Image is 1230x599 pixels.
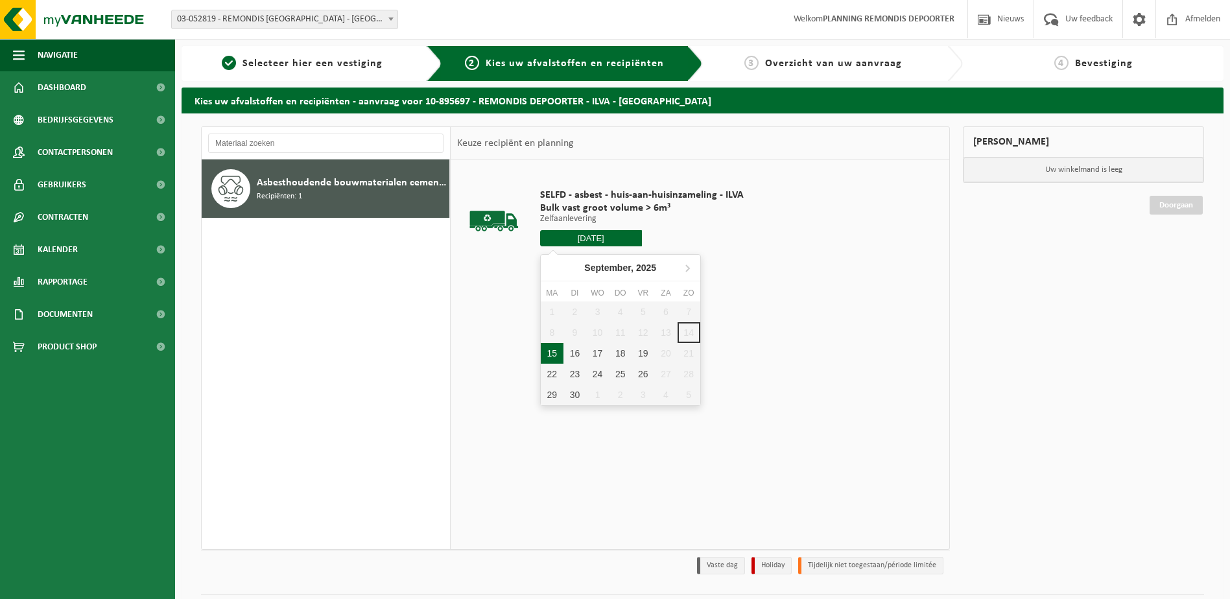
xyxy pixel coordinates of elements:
strong: PLANNING REMONDIS DEPOORTER [823,14,954,24]
button: Asbesthoudende bouwmaterialen cementgebonden (hechtgebonden) Recipiënten: 1 [202,159,450,218]
div: 1 [586,384,609,405]
div: zo [678,287,700,299]
span: 03-052819 - REMONDIS WEST-VLAANDEREN - OOSTENDE [171,10,398,29]
input: Materiaal zoeken [208,134,444,153]
li: Tijdelijk niet toegestaan/période limitée [798,557,943,574]
span: Overzicht van uw aanvraag [765,58,902,69]
span: Rapportage [38,266,88,298]
span: SELFD - asbest - huis-aan-huisinzameling - ILVA [540,189,744,202]
h2: Kies uw afvalstoffen en recipiënten - aanvraag voor 10-895697 - REMONDIS DEPOORTER - ILVA - [GEOG... [182,88,1224,113]
span: Bedrijfsgegevens [38,104,113,136]
div: vr [632,287,654,299]
div: 24 [586,364,609,384]
div: 15 [541,343,563,364]
div: September, [579,257,661,278]
div: do [609,287,632,299]
a: 1Selecteer hier een vestiging [188,56,416,71]
div: 29 [541,384,563,405]
div: Keuze recipiënt en planning [451,127,580,159]
span: Recipiënten: 1 [257,191,302,203]
span: Navigatie [38,39,78,71]
div: 30 [563,384,586,405]
i: 2025 [636,263,656,272]
p: Zelfaanlevering [540,215,744,224]
span: Dashboard [38,71,86,104]
span: Asbesthoudende bouwmaterialen cementgebonden (hechtgebonden) [257,175,446,191]
span: Contactpersonen [38,136,113,169]
div: 23 [563,364,586,384]
div: 3 [632,384,654,405]
input: Selecteer datum [540,230,642,246]
div: di [563,287,586,299]
div: [PERSON_NAME] [963,126,1204,158]
div: wo [586,287,609,299]
div: 19 [632,343,654,364]
span: Product Shop [38,331,97,363]
div: za [654,287,677,299]
span: Contracten [38,201,88,233]
div: 2 [609,384,632,405]
span: 1 [222,56,236,70]
div: 22 [541,364,563,384]
span: Documenten [38,298,93,331]
div: 17 [586,343,609,364]
span: Bulk vast groot volume > 6m³ [540,202,744,215]
div: 18 [609,343,632,364]
span: 4 [1054,56,1069,70]
p: Uw winkelmand is leeg [964,158,1203,182]
div: 26 [632,364,654,384]
span: Bevestiging [1075,58,1133,69]
span: Kalender [38,233,78,266]
div: 16 [563,343,586,364]
span: Selecteer hier een vestiging [242,58,383,69]
div: 25 [609,364,632,384]
span: 03-052819 - REMONDIS WEST-VLAANDEREN - OOSTENDE [172,10,397,29]
span: Kies uw afvalstoffen en recipiënten [486,58,664,69]
span: 2 [465,56,479,70]
li: Holiday [751,557,792,574]
div: ma [541,287,563,299]
span: Gebruikers [38,169,86,201]
li: Vaste dag [697,557,745,574]
a: Doorgaan [1150,196,1203,215]
span: 3 [744,56,759,70]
